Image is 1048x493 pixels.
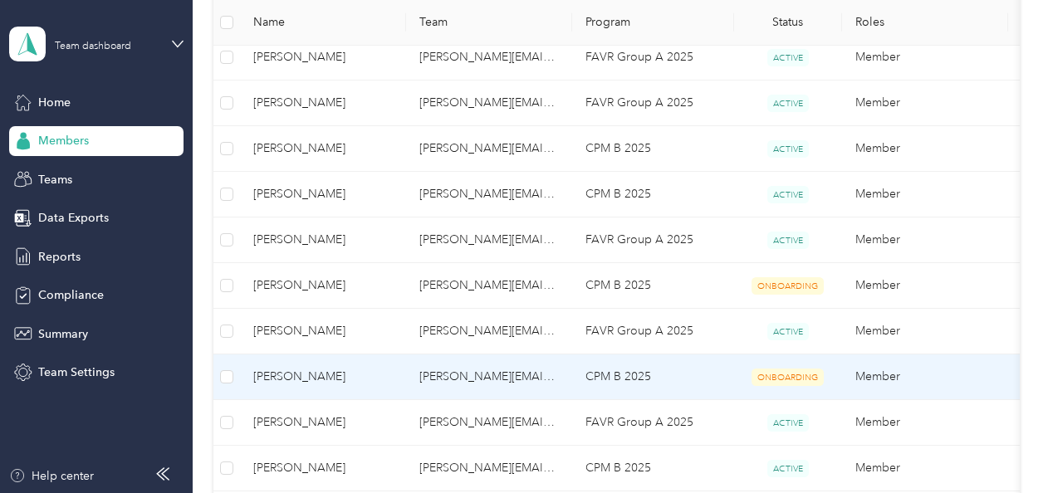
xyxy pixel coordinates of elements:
td: FAVR Group A 2025 [572,35,734,81]
td: Sarah A. Ellis [240,400,406,446]
td: Bridget McEldowney [240,172,406,217]
td: Member [842,446,1008,491]
td: lindsey.rohal@optioncare.com [406,126,572,172]
td: ONBOARDING [734,263,842,309]
td: Daniel Doran [240,35,406,81]
td: FAVR Group A 2025 [572,81,734,126]
td: Member [842,309,1008,354]
td: Lisa Edwards [240,217,406,263]
td: FAVR Group A 2025 [572,217,734,263]
span: [PERSON_NAME] [253,94,393,112]
span: ONBOARDING [752,277,824,295]
td: Melissa Steinberg [240,126,406,172]
span: ACTIVE [767,414,809,432]
span: Teams [38,171,72,188]
td: CPM B 2025 [572,263,734,309]
td: lindsey.rohal@optioncare.com [406,446,572,491]
span: ACTIVE [767,323,809,340]
td: Member [842,172,1008,217]
span: [PERSON_NAME] [253,139,393,158]
span: ACTIVE [767,186,809,203]
span: [PERSON_NAME] [253,459,393,477]
span: [PERSON_NAME] [253,276,393,295]
td: Kelly Meenan [240,309,406,354]
span: [PERSON_NAME] [253,185,393,203]
span: ACTIVE [767,232,809,249]
td: Member [842,35,1008,81]
span: Reports [38,248,81,266]
span: Compliance [38,286,104,304]
span: ACTIVE [767,49,809,66]
td: Member [842,400,1008,446]
td: Michelle Ruggles [240,81,406,126]
td: lindsey.rohal@optioncare.com [406,400,572,446]
td: lindsey.rohal@optioncare.com [406,354,572,400]
span: [PERSON_NAME] [253,322,393,340]
td: Member [842,263,1008,309]
td: Madeline M. Scherpenberg [240,446,406,491]
span: Data Exports [38,209,109,227]
span: Members [38,132,89,149]
span: ACTIVE [767,95,809,112]
td: Member [842,81,1008,126]
td: CPM B 2025 [572,446,734,491]
td: FAVR Group A 2025 [572,309,734,354]
span: Name [253,16,393,30]
td: CPM B 2025 [572,172,734,217]
td: FAVR Group A 2025 [572,400,734,446]
td: Member [842,126,1008,172]
td: Member [842,217,1008,263]
td: lindsey.rohal@optioncare.com [406,35,572,81]
td: Nicole M. Miller [240,354,406,400]
span: Home [38,94,71,111]
iframe: Everlance-gr Chat Button Frame [955,400,1048,493]
td: lindsey.rohal@optioncare.com [406,217,572,263]
td: lindsey.rohal@optioncare.com [406,81,572,126]
span: [PERSON_NAME] [253,413,393,432]
td: Member [842,354,1008,400]
span: ACTIVE [767,460,809,477]
span: [PERSON_NAME] [253,231,393,249]
td: Kimberly Nelson [240,263,406,309]
td: lindsey.rohal@optioncare.com [406,309,572,354]
div: Team dashboard [55,41,131,51]
span: [PERSON_NAME] [253,48,393,66]
span: ACTIVE [767,140,809,158]
td: CPM B 2025 [572,126,734,172]
button: Help center [9,467,94,485]
td: lindsey.rohal@optioncare.com [406,263,572,309]
span: [PERSON_NAME] [253,368,393,386]
td: CPM B 2025 [572,354,734,400]
td: ONBOARDING [734,354,842,400]
span: ONBOARDING [752,369,824,386]
span: Team Settings [38,364,115,381]
span: Summary [38,325,88,343]
td: lindsey.rohal@optioncare.com [406,172,572,217]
